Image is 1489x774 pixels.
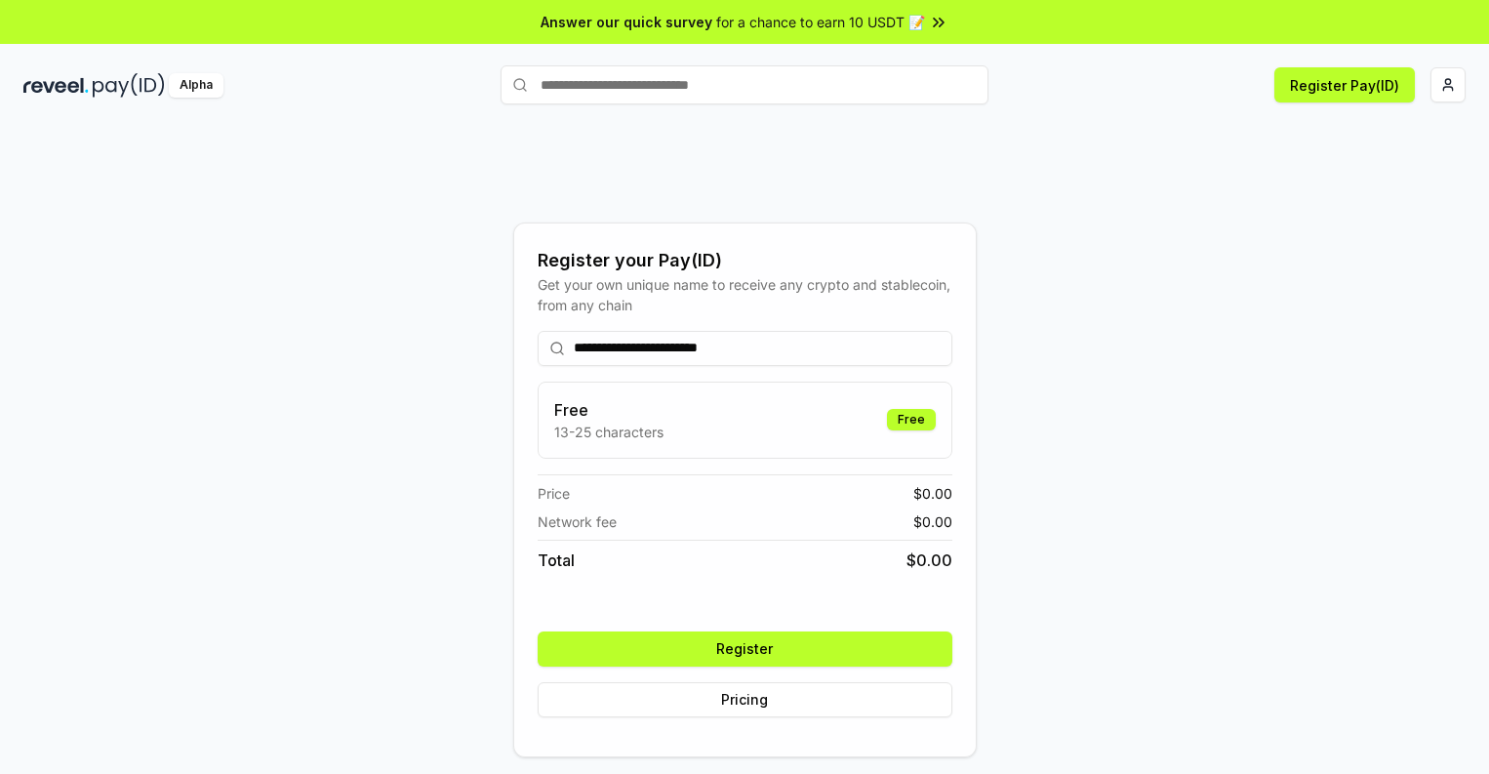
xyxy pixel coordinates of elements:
[93,73,165,98] img: pay_id
[538,274,952,315] div: Get your own unique name to receive any crypto and stablecoin, from any chain
[716,12,925,32] span: for a chance to earn 10 USDT 📝
[538,483,570,504] span: Price
[538,549,575,572] span: Total
[887,409,936,430] div: Free
[538,511,617,532] span: Network fee
[538,631,952,667] button: Register
[23,73,89,98] img: reveel_dark
[906,549,952,572] span: $ 0.00
[169,73,223,98] div: Alpha
[913,483,952,504] span: $ 0.00
[538,247,952,274] div: Register your Pay(ID)
[1274,67,1415,102] button: Register Pay(ID)
[541,12,712,32] span: Answer our quick survey
[554,398,664,422] h3: Free
[554,422,664,442] p: 13-25 characters
[913,511,952,532] span: $ 0.00
[538,682,952,717] button: Pricing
